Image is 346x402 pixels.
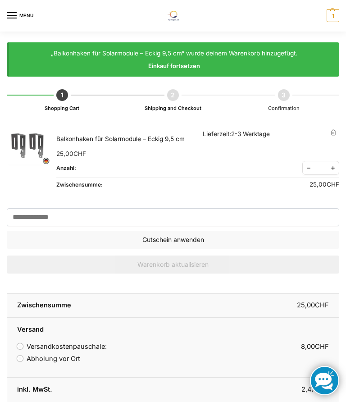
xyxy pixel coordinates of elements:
span: CHF [327,181,339,188]
span: CHF [73,150,86,157]
span: Reduce quantity [303,162,314,174]
a: Balkonhaken für Solarmodule - Eckig 9,5 cm aus dem Warenkorb entfernen [330,129,337,136]
span: Increase quantity [327,162,339,174]
bdi: 2,47 [301,385,329,393]
div: „Balkonhaken für Solarmodule – Eckig 9,5 cm“ wurde deinem Warenkorb hinzugefügt. [19,49,329,71]
a: Einkauf fortsetzen [19,61,329,71]
bdi: 25,00 [56,150,86,157]
span: 2-3 Werktage [231,130,270,137]
a: Shipping and Checkout [145,105,201,111]
nav: Cart contents [324,9,339,22]
button: Gutschein anwenden [7,231,339,249]
span: CHF [315,301,329,309]
img: Solaranlagen, Speicheranlagen und Energiesparprodukte [162,11,183,21]
label: Versandkostenpauschale: [17,343,107,351]
span: Lieferzeit: [203,130,270,137]
img: Warenkorb 1 [7,132,52,165]
th: Versand [7,318,339,335]
th: Zwischensumme [7,294,173,318]
label: Abholung vor Ort [17,355,80,363]
button: Warenkorb aktualisieren [7,256,339,274]
input: Produktmenge [315,162,326,174]
span: 1 [327,9,339,22]
a: 1 [324,9,339,22]
button: Menu [7,9,34,23]
a: Shopping Cart [45,105,79,111]
a: Balkonhaken für Solarmodule – Eckig 9,5 cm [56,134,203,143]
bdi: 25,00 [310,181,339,188]
span: CHF [315,343,329,351]
bdi: 25,00 [297,301,329,309]
bdi: 8,00 [301,343,329,351]
span: Confirmation [268,105,300,111]
th: inkl. MwSt. [7,378,173,401]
